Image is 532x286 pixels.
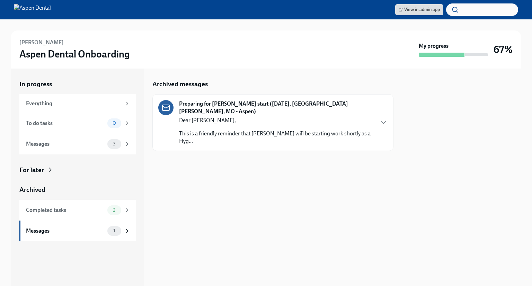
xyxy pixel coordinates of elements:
a: Completed tasks2 [19,200,136,221]
div: Everything [26,100,121,107]
strong: My progress [419,42,449,50]
div: Completed tasks [26,206,105,214]
a: Everything [19,94,136,113]
span: 3 [109,141,120,146]
span: View in admin app [399,6,440,13]
a: View in admin app [395,4,443,15]
div: Messages [26,227,105,235]
h5: Archived messages [152,80,208,89]
img: Aspen Dental [14,4,51,15]
a: In progress [19,80,136,89]
div: To do tasks [26,119,105,127]
a: For later [19,166,136,175]
p: Dear [PERSON_NAME], [179,117,374,124]
span: 2 [109,207,119,213]
span: 0 [108,120,120,126]
div: Messages [26,140,105,148]
a: Messages1 [19,221,136,241]
a: To do tasks0 [19,113,136,134]
h3: Aspen Dental Onboarding [19,48,130,60]
strong: Preparing for [PERSON_NAME] start ([DATE], [GEOGRAPHIC_DATA][PERSON_NAME], MO - Aspen) [179,100,374,115]
span: 1 [109,228,119,233]
h3: 67% [494,43,513,56]
a: Archived [19,185,136,194]
div: For later [19,166,44,175]
h6: [PERSON_NAME] [19,39,64,46]
a: Messages3 [19,134,136,154]
p: This is a friendly reminder that [PERSON_NAME] will be starting work shortly as a Hyg... [179,130,374,145]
